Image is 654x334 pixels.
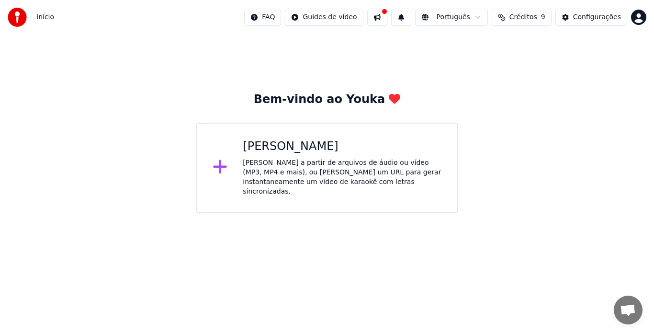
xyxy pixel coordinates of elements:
button: Créditos9 [492,9,552,26]
img: youka [8,8,27,27]
span: 9 [541,12,545,22]
div: [PERSON_NAME] [243,139,441,154]
span: Início [36,12,54,22]
button: Guides de vídeo [285,9,363,26]
div: [PERSON_NAME] a partir de arquivos de áudio ou vídeo (MP3, MP4 e mais), ou [PERSON_NAME] um URL p... [243,158,441,196]
span: Créditos [509,12,537,22]
button: FAQ [244,9,281,26]
div: Bem-vindo ao Youka [254,92,400,107]
nav: breadcrumb [36,12,54,22]
div: Bate-papo aberto [614,296,643,324]
div: Configurações [573,12,621,22]
button: Configurações [555,9,627,26]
